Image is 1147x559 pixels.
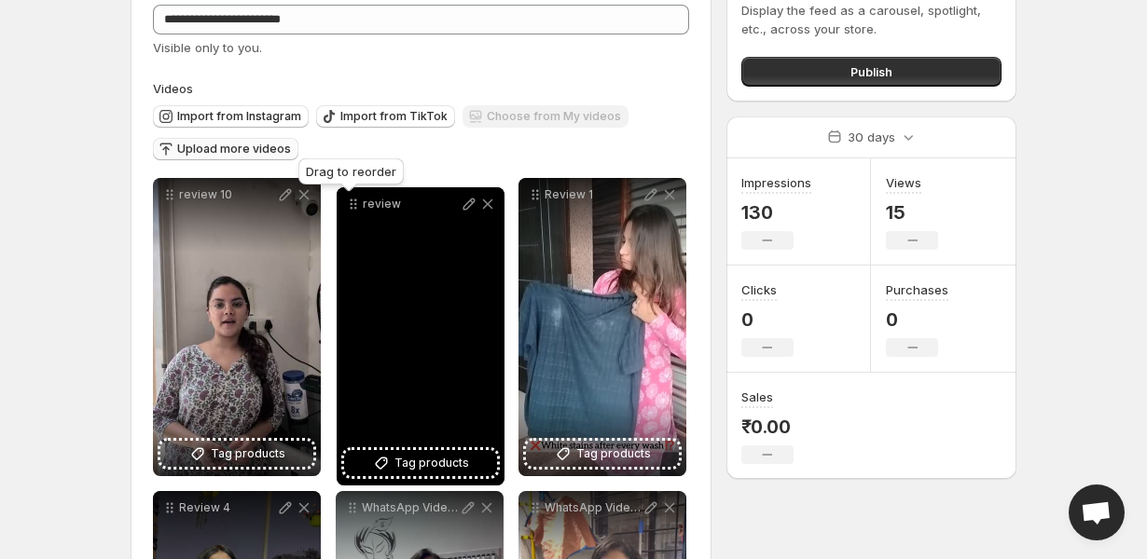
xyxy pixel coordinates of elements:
span: Import from TikTok [340,109,448,124]
button: Upload more videos [153,138,298,160]
div: Review 1Tag products [518,178,686,476]
span: Upload more videos [177,142,291,157]
button: Tag products [344,450,497,476]
button: Tag products [526,441,679,467]
div: reviewTag products [337,187,504,485]
p: 130 [741,201,811,224]
span: Publish [850,62,892,81]
p: WhatsApp Video [DATE] at 110453 [545,500,642,515]
a: Open chat [1069,484,1125,540]
span: Import from Instagram [177,109,301,124]
span: Videos [153,81,193,96]
h3: Impressions [741,173,811,192]
button: Import from Instagram [153,105,309,128]
p: 0 [886,308,948,331]
p: review [363,197,460,211]
span: Tag products [211,444,285,463]
p: review 10 [179,187,276,202]
h3: Clicks [741,280,777,299]
button: Publish [741,57,1002,87]
p: ₹0.00 [741,416,794,438]
div: review 10Tag products [153,178,321,476]
button: Import from TikTok [316,105,455,128]
span: Tag products [576,444,651,463]
h3: Purchases [886,280,948,299]
p: Display the feed as a carousel, spotlight, etc., across your store. [741,1,1002,38]
p: 30 days [848,128,895,146]
p: Review 1 [545,187,642,202]
button: Tag products [160,441,313,467]
p: WhatsApp Video [DATE] at 144042 [362,500,459,515]
span: Tag products [394,454,469,472]
h3: Views [886,173,921,192]
p: Review 4 [179,500,276,515]
h3: Sales [741,388,773,406]
p: 15 [886,201,938,224]
span: Visible only to you. [153,40,262,55]
p: 0 [741,308,794,331]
